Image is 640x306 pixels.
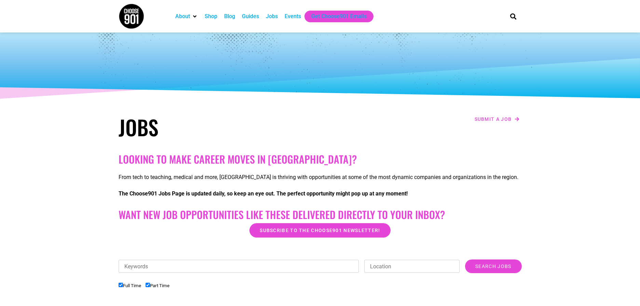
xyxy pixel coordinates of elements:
[249,223,390,238] a: Subscribe to the Choose901 newsletter!
[465,259,521,273] input: Search Jobs
[311,12,367,21] a: Get Choose901 Emails
[119,283,141,288] label: Full Time
[224,12,235,21] a: Blog
[285,12,301,21] a: Events
[260,228,380,233] span: Subscribe to the Choose901 newsletter!
[119,283,123,287] input: Full Time
[119,260,359,273] input: Keywords
[364,260,460,273] input: Location
[172,11,499,22] nav: Main nav
[119,190,408,197] strong: The Choose901 Jobs Page is updated daily, so keep an eye out. The perfect opportunity might pop u...
[146,283,169,288] label: Part Time
[119,115,317,139] h1: Jobs
[473,115,522,124] a: Submit a job
[475,117,512,122] span: Submit a job
[242,12,259,21] a: Guides
[119,153,522,165] h2: Looking to make career moves in [GEOGRAPHIC_DATA]?
[266,12,278,21] a: Jobs
[507,11,519,22] div: Search
[205,12,217,21] a: Shop
[175,12,190,21] a: About
[146,283,150,287] input: Part Time
[172,11,201,22] div: About
[119,208,522,221] h2: Want New Job Opportunities like these Delivered Directly to your Inbox?
[119,173,522,181] p: From tech to teaching, medical and more, [GEOGRAPHIC_DATA] is thriving with opportunities at some...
